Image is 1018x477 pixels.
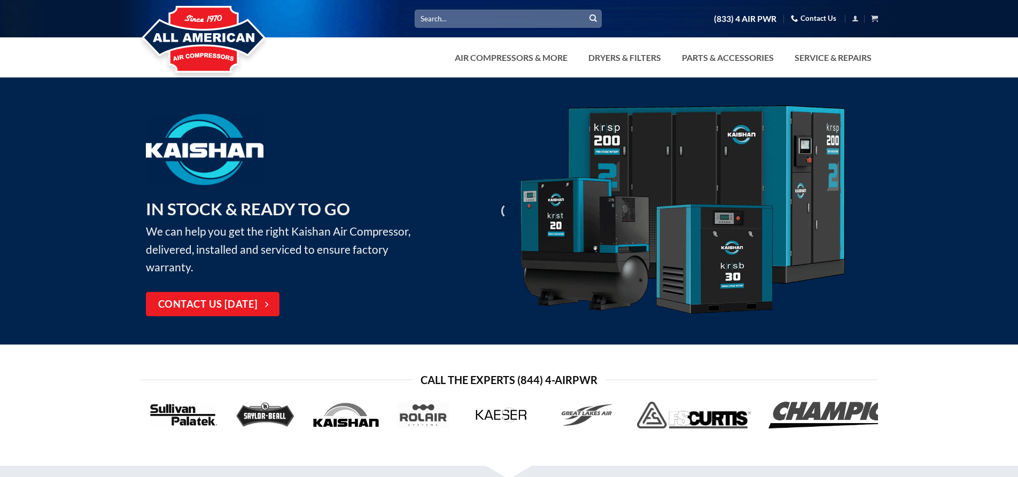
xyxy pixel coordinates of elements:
[415,10,602,27] input: Search…
[146,196,426,276] p: We can help you get the right Kaishan Air Compressor, delivered, installed and serviced to ensure...
[714,10,776,28] a: (833) 4 AIR PWR
[448,47,574,68] a: Air Compressors & More
[788,47,878,68] a: Service & Repairs
[582,47,667,68] a: Dryers & Filters
[517,105,848,317] img: Kaishan
[158,297,258,312] span: Contact Us [DATE]
[791,10,836,27] a: Contact Us
[852,12,859,25] a: Login
[421,371,597,388] span: Call the Experts (844) 4-AirPwr
[675,47,780,68] a: Parts & Accessories
[146,292,279,317] a: Contact Us [DATE]
[146,114,263,185] img: Kaishan
[146,199,350,219] strong: IN STOCK & READY TO GO
[585,11,601,27] button: Submit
